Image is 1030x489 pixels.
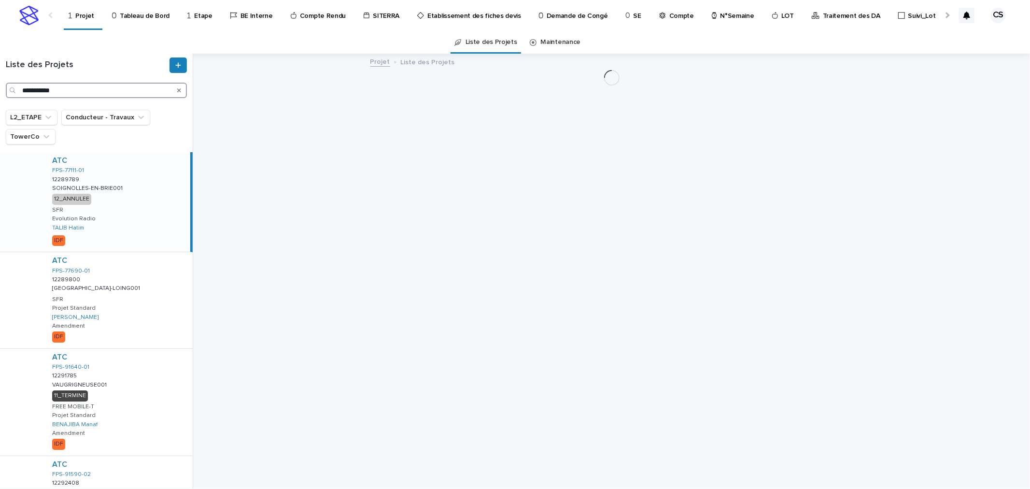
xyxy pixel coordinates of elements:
p: 12291785 [52,371,79,379]
a: FPS-77111-01 [52,167,84,174]
p: Liste des Projets [401,56,455,67]
h1: Liste des Projets [6,60,168,71]
div: 12_ANNULEE [52,194,91,204]
p: SOIGNOLLES-EN-BRIE001 [52,183,125,192]
input: Search [6,83,187,98]
p: 12292408 [52,478,81,487]
a: Liste des Projets [466,31,517,54]
a: ATC [52,353,67,362]
a: FPS-77690-01 [52,268,90,274]
div: IDF [52,235,65,246]
div: IDF [52,331,65,342]
a: Projet [370,56,390,67]
a: BENAJIBA Manaf [52,421,98,428]
p: FREE MOBILE-T [52,403,94,410]
a: FPS-91640-01 [52,364,89,371]
p: SFR [52,296,63,303]
p: 12289789 [52,174,81,183]
a: ATC [52,460,67,469]
a: [PERSON_NAME] [52,314,99,321]
a: TALIB Hatim [52,225,84,231]
a: ATC [52,256,67,265]
p: VAUGRIGNEUSE001 [52,380,109,388]
button: L2_ETAPE [6,110,57,125]
p: Projet Standard [52,305,96,312]
p: 12289800 [52,274,82,283]
p: [GEOGRAPHIC_DATA]-LOING001 [52,283,142,292]
div: IDF [52,439,65,449]
p: Amendment [52,323,85,330]
button: TowerCo [6,129,56,144]
div: 11_TERMINE [52,390,88,401]
button: Conducteur - Travaux [61,110,150,125]
div: CS [990,8,1006,23]
p: Amendment [52,430,85,437]
img: stacker-logo-s-only.png [19,6,39,25]
p: Evolution Radio [52,216,96,222]
a: ATC [52,156,67,165]
p: Projet Standard [52,412,96,419]
p: SFR [52,207,63,214]
a: Maintenance [541,31,581,54]
a: FPS-91590-02 [52,471,91,478]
